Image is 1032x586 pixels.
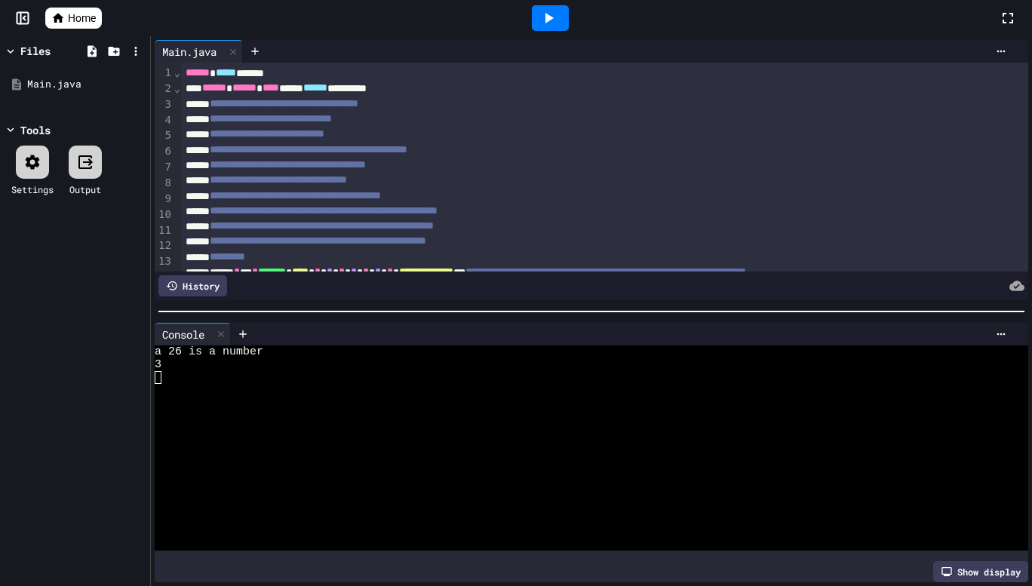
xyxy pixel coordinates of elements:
div: 9 [155,192,174,207]
div: Files [20,43,51,59]
div: 1 [155,66,174,81]
div: 5 [155,128,174,144]
div: Main.java [155,40,243,63]
div: 3 [155,97,174,113]
span: 3 [155,358,161,371]
a: Home [45,8,102,29]
div: Settings [11,183,54,196]
span: Fold line [174,82,181,94]
div: Console [155,327,212,342]
div: 11 [155,223,174,239]
div: Main.java [27,77,145,92]
span: Home [68,11,96,26]
div: 6 [155,144,174,160]
div: 12 [155,238,174,254]
div: Main.java [155,44,224,60]
div: Tools [20,122,51,138]
div: 4 [155,113,174,129]
div: 13 [155,254,174,270]
div: Console [155,323,231,345]
div: 2 [155,81,174,97]
div: History [158,275,227,296]
div: Show display [933,561,1028,582]
div: 8 [155,176,174,192]
div: 7 [155,160,174,176]
div: 14 [155,270,174,286]
div: 10 [155,207,174,223]
div: Output [69,183,101,196]
span: a 26 is a number [155,345,263,358]
span: Fold line [174,66,181,78]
